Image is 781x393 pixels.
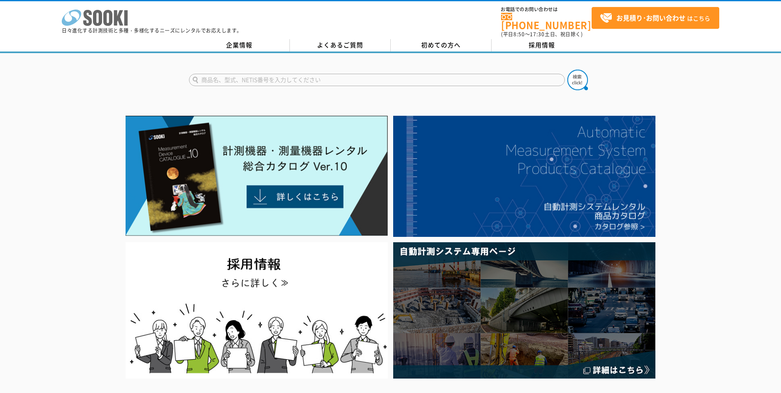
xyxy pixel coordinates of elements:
[600,12,710,24] span: はこちら
[492,39,592,51] a: 採用情報
[501,30,583,38] span: (平日 ～ 土日、祝日除く)
[126,242,388,379] img: SOOKI recruit
[530,30,545,38] span: 17:30
[290,39,391,51] a: よくあるご質問
[393,242,655,379] img: 自動計測システム専用ページ
[62,28,242,33] p: 日々進化する計測技術と多種・多様化するニーズにレンタルでお応えします。
[391,39,492,51] a: 初めての方へ
[501,7,592,12] span: お電話でのお問い合わせは
[126,116,388,236] img: Catalog Ver10
[393,116,655,237] img: 自動計測システムカタログ
[567,70,588,90] img: btn_search.png
[616,13,685,23] strong: お見積り･お問い合わせ
[501,13,592,30] a: [PHONE_NUMBER]
[189,74,565,86] input: 商品名、型式、NETIS番号を入力してください
[421,40,461,49] span: 初めての方へ
[189,39,290,51] a: 企業情報
[592,7,719,29] a: お見積り･お問い合わせはこちら
[513,30,525,38] span: 8:50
